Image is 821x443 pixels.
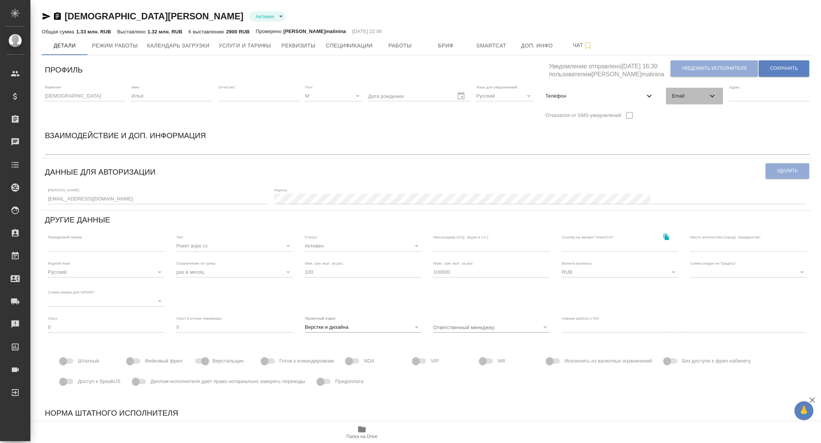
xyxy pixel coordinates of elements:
button: 🙏 [794,401,813,420]
span: Фейковый фрил [145,357,182,365]
label: Имя: [132,85,140,89]
div: Телефон [539,88,660,104]
label: Схема скидок по Традосу: [690,261,736,265]
label: Порядковый номер: [48,235,82,239]
span: W8 [498,357,505,365]
span: Календарь загрузки [147,41,210,50]
a: [DEMOGRAPHIC_DATA][PERSON_NAME] [65,11,243,21]
label: Ссылка на аккаунт SmartCAT: [562,235,614,239]
span: Папка на Drive [346,434,377,439]
svg: Подписаться [583,41,592,50]
label: Схема скидок для GPEMT: [48,290,95,294]
label: Пол: [305,85,313,89]
div: Email [666,88,723,104]
h5: Уведомление отправлено [DATE] 16:30 пользователем [PERSON_NAME]malinina [549,58,670,79]
label: Навыки работы с ПО: [562,316,600,320]
label: [PERSON_NAME]: [48,188,80,192]
p: 1.33 млн. RUB [76,29,111,35]
label: Язык для уведомлений: [476,85,518,89]
h6: Взаимодействие и доп. информация [45,129,206,142]
button: Скопировать ссылку [658,229,674,244]
h6: Другие данные [45,214,110,226]
label: Мин. сум. вып. за раз: [305,261,344,265]
span: Телефон [545,92,645,100]
p: Выставлено [117,29,147,35]
div: Русский [476,91,533,101]
div: М [305,91,362,101]
div: RUB [562,267,678,277]
div: раз в месяц [176,267,293,277]
label: Тип: [176,235,184,239]
p: Общая сумма [42,29,76,35]
span: Готов к командировкам [279,357,334,365]
span: Услуги и тарифы [219,41,271,50]
span: Реквизиты [280,41,317,50]
span: Спецификации [326,41,372,50]
span: Чат [564,41,601,50]
label: Адрес: [729,85,741,89]
h6: Данные для авторизации [45,166,155,178]
div: Рокет ворк сз [176,241,293,251]
span: Smartcat [473,41,510,50]
span: VIP [431,357,439,365]
button: Скопировать ссылку [53,12,62,21]
p: [PERSON_NAME]malinina [284,28,346,35]
span: Сохранить [770,65,798,72]
button: Папка на Drive [330,422,394,443]
div: Активен [249,11,285,22]
span: NDA [364,357,374,365]
p: 1.32 млн. RUB [147,29,182,35]
span: Бриф [428,41,464,50]
span: Доступ к SpeakUS [78,378,120,385]
p: К выставлению [189,29,226,35]
div: Активен [305,241,421,251]
button: Скопировать ссылку для ЯМессенджера [42,12,51,21]
label: Родной язык: [48,261,71,265]
label: Пароль: [274,188,288,192]
label: Опыт: [48,316,59,320]
label: Статус: [305,235,318,239]
label: Отчество: [218,85,236,89]
label: Проектный отдел: [305,316,336,320]
button: Активен [253,13,276,20]
span: Исключить из валютных ограничений [564,357,652,365]
label: Макс. сум. вып. за раз: [433,261,474,265]
label: Опыт в устных переводах: [176,316,223,320]
span: Штатный [78,357,99,365]
span: Детали [46,41,83,50]
label: Ограничение по сроку: [176,261,216,265]
h6: Профиль [45,64,83,76]
span: Верстальщик [212,357,244,365]
h6: Норма штатного исполнителя [45,407,810,419]
span: Предоплата [335,378,363,385]
span: Email [672,92,708,100]
label: Мессенджер (ICQ, Skype и т.п.): [433,235,489,239]
p: 2900 RUB [226,29,250,35]
span: Режим работы [92,41,138,50]
span: Диплом исполнителя дает право нотариально заверять переводы [151,378,305,385]
label: Валюта выплаты: [562,261,593,265]
span: Без доступа к фрил-кабинету [682,357,751,365]
p: Проверено [256,28,284,35]
label: Фамилия: [45,85,62,89]
button: Сохранить [759,60,809,77]
span: Работы [382,41,418,50]
span: Отказался от SMS-уведомлений [545,112,621,119]
div: Русский [48,267,164,277]
span: Доп. инфо [519,41,555,50]
label: Место жительства (город), гражданство: [690,235,761,239]
span: 🙏 [797,403,810,419]
p: [DATE] 22:06 [352,28,382,35]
